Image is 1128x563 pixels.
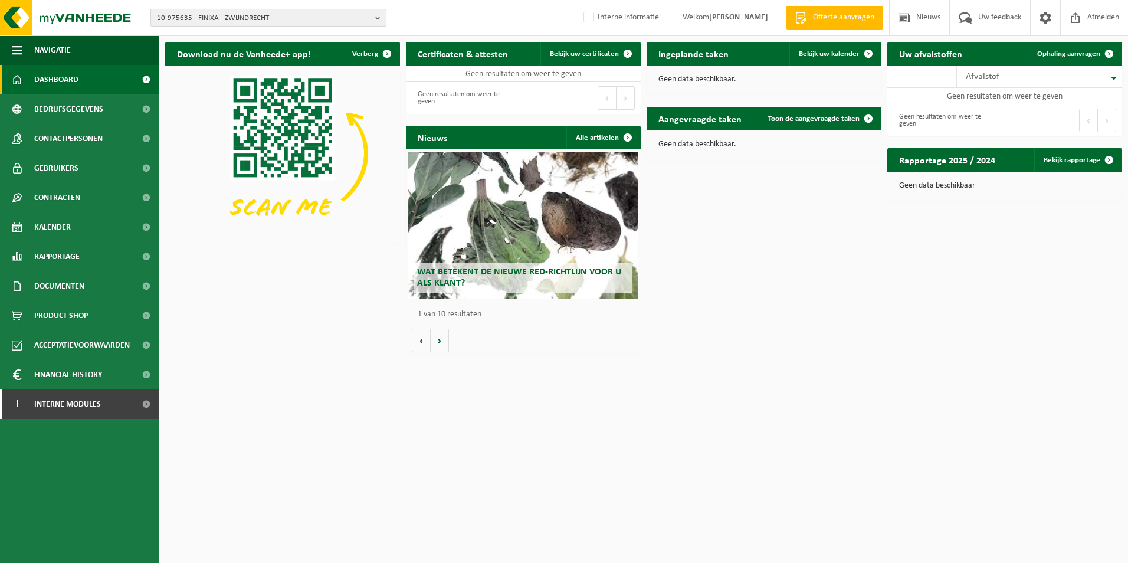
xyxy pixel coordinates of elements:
button: Vorige [412,329,431,352]
span: Navigatie [34,35,71,65]
span: Contracten [34,183,80,212]
h2: Nieuws [406,126,459,149]
button: 10-975635 - FINIXA - ZWIJNDRECHT [150,9,386,27]
td: Geen resultaten om weer te geven [887,88,1122,104]
span: Interne modules [34,389,101,419]
span: Product Shop [34,301,88,330]
span: Wat betekent de nieuwe RED-richtlijn voor u als klant? [417,267,621,288]
span: Acceptatievoorwaarden [34,330,130,360]
a: Wat betekent de nieuwe RED-richtlijn voor u als klant? [408,152,638,299]
a: Bekijk uw certificaten [540,42,640,66]
button: Previous [1079,109,1098,132]
span: Toon de aangevraagde taken [768,115,860,123]
span: Offerte aanvragen [810,12,877,24]
span: Ophaling aanvragen [1037,50,1100,58]
button: Previous [598,86,617,110]
button: Verberg [343,42,399,66]
span: Rapportage [34,242,80,271]
span: Documenten [34,271,84,301]
h2: Aangevraagde taken [647,107,753,130]
button: Next [617,86,635,110]
h2: Ingeplande taken [647,42,740,65]
p: Geen data beschikbaar [899,182,1110,190]
span: Bedrijfsgegevens [34,94,103,124]
span: Bekijk uw kalender [799,50,860,58]
span: Kalender [34,212,71,242]
span: Financial History [34,360,102,389]
td: Geen resultaten om weer te geven [406,66,641,82]
label: Interne informatie [581,9,659,27]
h2: Uw afvalstoffen [887,42,974,65]
div: Geen resultaten om weer te geven [412,85,517,111]
a: Offerte aanvragen [786,6,883,30]
p: Geen data beschikbaar. [658,76,870,84]
span: Verberg [352,50,378,58]
button: Next [1098,109,1116,132]
span: Dashboard [34,65,78,94]
p: 1 van 10 resultaten [418,310,635,319]
span: Bekijk uw certificaten [550,50,619,58]
h2: Download nu de Vanheede+ app! [165,42,323,65]
a: Bekijk uw kalender [789,42,880,66]
a: Bekijk rapportage [1034,148,1121,172]
span: Afvalstof [966,72,999,81]
span: Contactpersonen [34,124,103,153]
h2: Certificaten & attesten [406,42,520,65]
strong: [PERSON_NAME] [709,13,768,22]
a: Ophaling aanvragen [1028,42,1121,66]
h2: Rapportage 2025 / 2024 [887,148,1007,171]
a: Alle artikelen [566,126,640,149]
div: Geen resultaten om weer te geven [893,107,999,133]
p: Geen data beschikbaar. [658,140,870,149]
img: Download de VHEPlus App [165,66,400,242]
span: 10-975635 - FINIXA - ZWIJNDRECHT [157,9,370,27]
button: Volgende [431,329,449,352]
span: I [12,389,22,419]
a: Toon de aangevraagde taken [759,107,880,130]
span: Gebruikers [34,153,78,183]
